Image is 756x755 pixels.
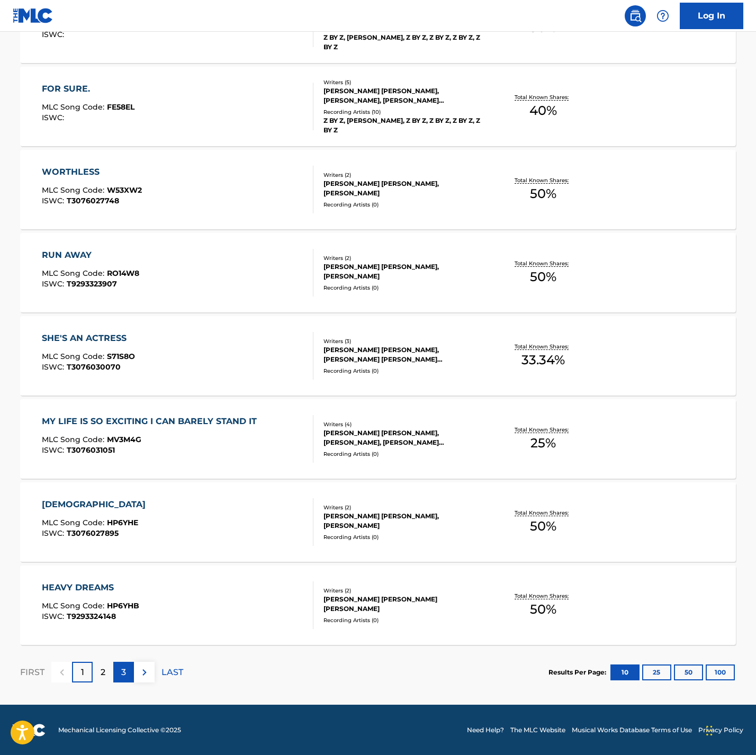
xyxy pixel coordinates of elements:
[530,600,556,619] span: 50 %
[81,666,84,679] p: 1
[515,343,571,350] p: Total Known Shares:
[652,5,673,26] div: Help
[323,171,483,179] div: Writers ( 2 )
[42,601,107,610] span: MLC Song Code :
[610,664,640,680] button: 10
[323,420,483,428] div: Writers ( 4 )
[67,528,119,538] span: T3076027895
[42,581,139,594] div: HEAVY DREAMS
[107,352,135,361] span: S71S8O
[323,345,483,364] div: [PERSON_NAME] [PERSON_NAME], [PERSON_NAME] [PERSON_NAME] [PERSON_NAME]
[467,725,504,735] a: Need Help?
[42,30,67,39] span: ISWC :
[323,511,483,531] div: [PERSON_NAME] [PERSON_NAME], [PERSON_NAME]
[323,587,483,595] div: Writers ( 2 )
[42,612,67,621] span: ISWC :
[67,196,119,205] span: T3076027748
[703,704,756,755] iframe: Chat Widget
[515,592,571,600] p: Total Known Shares:
[107,435,141,444] span: MV3M4G
[107,518,138,527] span: HP6YHE
[42,166,142,178] div: WORTHLESS
[323,116,483,135] div: Z BY Z, [PERSON_NAME], Z BY Z, Z BY Z, Z BY Z, Z BY Z
[515,176,571,184] p: Total Known Shares:
[674,664,703,680] button: 50
[67,612,116,621] span: T9293324148
[515,259,571,267] p: Total Known Shares:
[42,185,107,195] span: MLC Song Code :
[42,279,67,289] span: ISWC :
[42,102,107,112] span: MLC Song Code :
[323,504,483,511] div: Writers ( 2 )
[138,666,151,679] img: right
[323,284,483,292] div: Recording Artists ( 0 )
[42,498,151,511] div: [DEMOGRAPHIC_DATA]
[58,725,181,735] span: Mechanical Licensing Collective © 2025
[42,196,67,205] span: ISWC :
[323,337,483,345] div: Writers ( 3 )
[42,445,67,455] span: ISWC :
[698,725,743,735] a: Privacy Policy
[67,445,115,455] span: T3076031051
[530,184,556,203] span: 50 %
[42,528,67,538] span: ISWC :
[515,426,571,434] p: Total Known Shares:
[323,595,483,614] div: [PERSON_NAME] [PERSON_NAME] [PERSON_NAME]
[323,108,483,116] div: Recording Artists ( 10 )
[20,482,736,562] a: [DEMOGRAPHIC_DATA]MLC Song Code:HP6YHEISWC:T3076027895Writers (2)[PERSON_NAME] [PERSON_NAME], [PE...
[323,450,483,458] div: Recording Artists ( 0 )
[530,434,556,453] span: 25 %
[42,415,262,428] div: MY LIFE IS SO EXCITING I CAN BARELY STAND IT
[20,565,736,645] a: HEAVY DREAMSMLC Song Code:HP6YHBISWC:T9293324148Writers (2)[PERSON_NAME] [PERSON_NAME] [PERSON_NA...
[107,268,139,278] span: RO14W8
[42,268,107,278] span: MLC Song Code :
[530,267,556,286] span: 50 %
[121,666,126,679] p: 3
[42,332,135,345] div: SHE'S AN ACTRESS
[20,316,736,396] a: SHE'S AN ACTRESSMLC Song Code:S71S8OISWC:T3076030070Writers (3)[PERSON_NAME] [PERSON_NAME], [PERS...
[20,233,736,312] a: RUN AWAYMLC Song Code:RO14W8ISWC:T9293323907Writers (2)[PERSON_NAME] [PERSON_NAME], [PERSON_NAME]...
[20,399,736,479] a: MY LIFE IS SO EXCITING I CAN BARELY STAND ITMLC Song Code:MV3M4GISWC:T3076031051Writers (4)[PERSO...
[323,179,483,198] div: [PERSON_NAME] [PERSON_NAME], [PERSON_NAME]
[629,10,642,22] img: search
[572,725,692,735] a: Musical Works Database Terms of Use
[529,101,557,120] span: 40 %
[42,352,107,361] span: MLC Song Code :
[67,362,121,372] span: T3076030070
[107,601,139,610] span: HP6YHB
[510,725,565,735] a: The MLC Website
[42,249,139,262] div: RUN AWAY
[323,428,483,447] div: [PERSON_NAME] [PERSON_NAME], [PERSON_NAME], [PERSON_NAME] [PERSON_NAME], [PERSON_NAME]
[323,33,483,52] div: Z BY Z, [PERSON_NAME], Z BY Z, Z BY Z, Z BY Z, Z BY Z
[706,715,713,747] div: Drag
[42,83,134,95] div: FOR SURE.
[530,517,556,536] span: 50 %
[42,435,107,444] span: MLC Song Code :
[13,724,46,736] img: logo
[107,185,142,195] span: W53XW2
[625,5,646,26] a: Public Search
[323,201,483,209] div: Recording Artists ( 0 )
[706,664,735,680] button: 100
[656,10,669,22] img: help
[107,102,134,112] span: FE58EL
[13,8,53,23] img: MLC Logo
[642,664,671,680] button: 25
[323,367,483,375] div: Recording Artists ( 0 )
[101,666,105,679] p: 2
[680,3,743,29] a: Log In
[20,67,736,146] a: FOR SURE.MLC Song Code:FE58ELISWC:Writers (5)[PERSON_NAME] [PERSON_NAME], [PERSON_NAME], [PERSON_...
[42,518,107,527] span: MLC Song Code :
[515,93,571,101] p: Total Known Shares:
[323,86,483,105] div: [PERSON_NAME] [PERSON_NAME], [PERSON_NAME], [PERSON_NAME] [PERSON_NAME] [PERSON_NAME], [PERSON_NAME]
[323,533,483,541] div: Recording Artists ( 0 )
[521,350,565,370] span: 33.34 %
[20,150,736,229] a: WORTHLESSMLC Song Code:W53XW2ISWC:T3076027748Writers (2)[PERSON_NAME] [PERSON_NAME], [PERSON_NAME...
[20,666,44,679] p: FIRST
[42,362,67,372] span: ISWC :
[323,254,483,262] div: Writers ( 2 )
[515,509,571,517] p: Total Known Shares:
[67,279,117,289] span: T9293323907
[548,668,609,677] p: Results Per Page:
